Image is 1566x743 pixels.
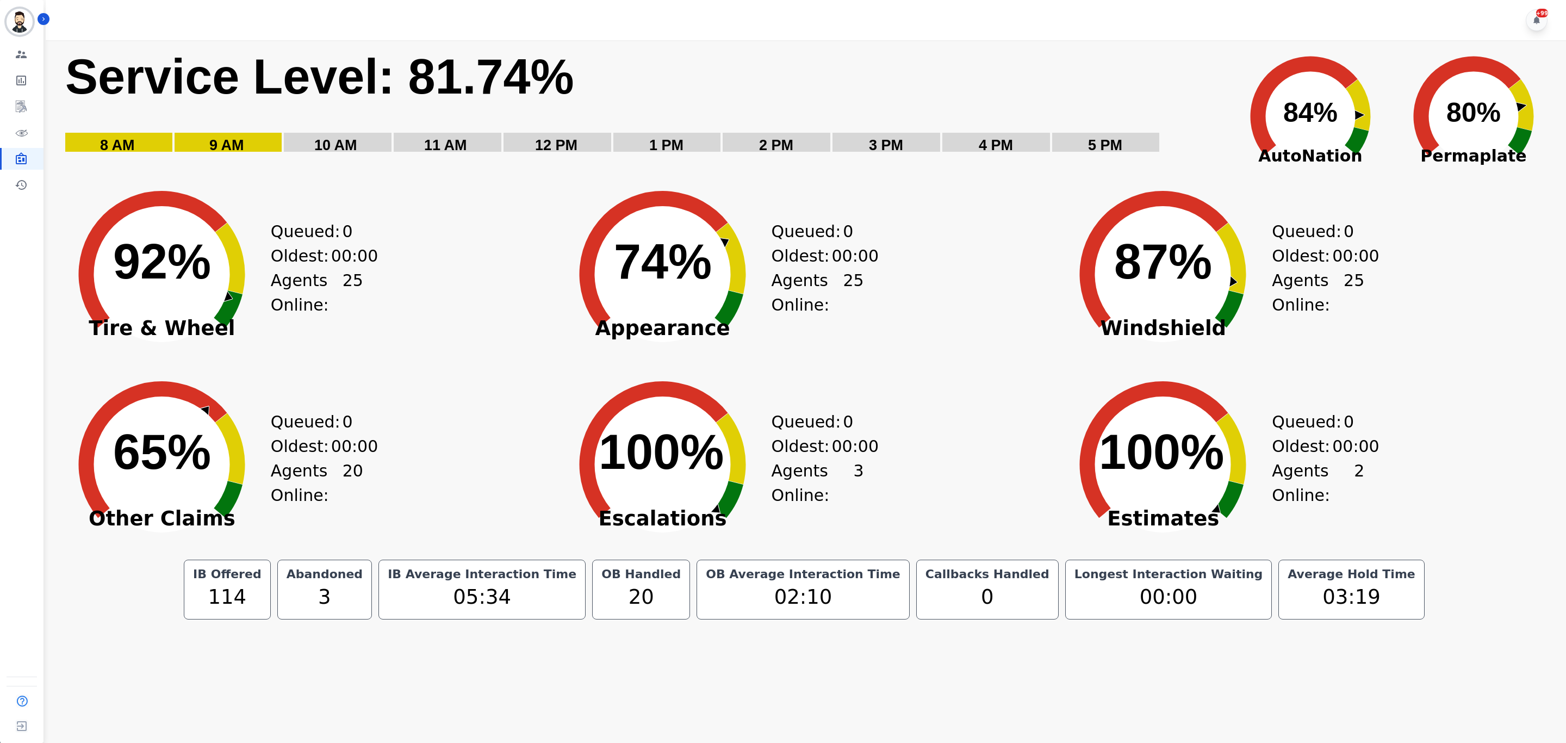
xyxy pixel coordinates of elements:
[772,410,853,434] div: Queued:
[1536,9,1548,17] div: +99
[1344,219,1354,244] span: 0
[1054,323,1272,334] span: Windshield
[772,244,853,268] div: Oldest:
[271,219,352,244] div: Queued:
[271,434,352,459] div: Oldest:
[1054,513,1272,524] span: Estimates
[614,234,712,289] text: 74%
[64,47,1222,170] svg: Service Level: 0%
[284,582,365,612] div: 3
[1285,567,1417,582] div: Average Hold Time
[649,137,683,153] text: 1 PM
[113,234,211,289] text: 92%
[343,410,353,434] span: 0
[1072,567,1265,582] div: Longest Interaction Waiting
[1229,144,1392,168] span: AutoNation
[843,219,853,244] span: 0
[772,219,853,244] div: Queued:
[343,459,363,507] span: 20
[314,137,357,153] text: 10 AM
[853,459,863,507] span: 3
[53,513,271,524] span: Other Claims
[843,410,853,434] span: 0
[1344,410,1354,434] span: 0
[1088,137,1122,153] text: 5 PM
[284,567,365,582] div: Abandoned
[386,582,579,612] div: 05:34
[599,425,724,479] text: 100%
[1272,459,1364,507] div: Agents Online:
[1272,244,1353,268] div: Oldest:
[843,268,863,317] span: 25
[386,567,579,582] div: IB Average Interaction Time
[1272,268,1364,317] div: Agents Online:
[1099,425,1224,479] text: 100%
[599,582,683,612] div: 20
[1272,434,1353,459] div: Oldest:
[1332,244,1379,268] span: 00:00
[1446,97,1501,128] text: 80%
[535,137,577,153] text: 12 PM
[759,137,793,153] text: 2 PM
[271,410,352,434] div: Queued:
[209,137,244,153] text: 9 AM
[1354,459,1364,507] span: 2
[772,459,864,507] div: Agents Online:
[923,582,1052,612] div: 0
[599,567,683,582] div: OB Handled
[331,244,378,268] span: 00:00
[100,137,135,153] text: 8 AM
[343,219,353,244] span: 0
[1272,219,1353,244] div: Queued:
[554,323,772,334] span: Appearance
[113,425,211,479] text: 65%
[772,268,864,317] div: Agents Online:
[7,9,33,35] img: Bordered avatar
[1272,410,1353,434] div: Queued:
[191,582,264,612] div: 114
[191,567,264,582] div: IB Offered
[704,567,903,582] div: OB Average Interaction Time
[832,434,879,459] span: 00:00
[331,434,378,459] span: 00:00
[271,244,352,268] div: Oldest:
[832,244,879,268] span: 00:00
[271,268,363,317] div: Agents Online:
[343,268,363,317] span: 25
[1392,144,1555,168] span: Permaplate
[1285,582,1417,612] div: 03:19
[772,434,853,459] div: Oldest:
[1072,582,1265,612] div: 00:00
[704,582,903,612] div: 02:10
[1114,234,1212,289] text: 87%
[53,323,271,334] span: Tire & Wheel
[65,49,574,104] text: Service Level: 81.74%
[923,567,1052,582] div: Callbacks Handled
[1344,268,1364,317] span: 25
[1332,434,1379,459] span: 00:00
[1283,97,1338,128] text: 84%
[869,137,903,153] text: 3 PM
[554,513,772,524] span: Escalations
[424,137,467,153] text: 11 AM
[979,137,1013,153] text: 4 PM
[271,459,363,507] div: Agents Online:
